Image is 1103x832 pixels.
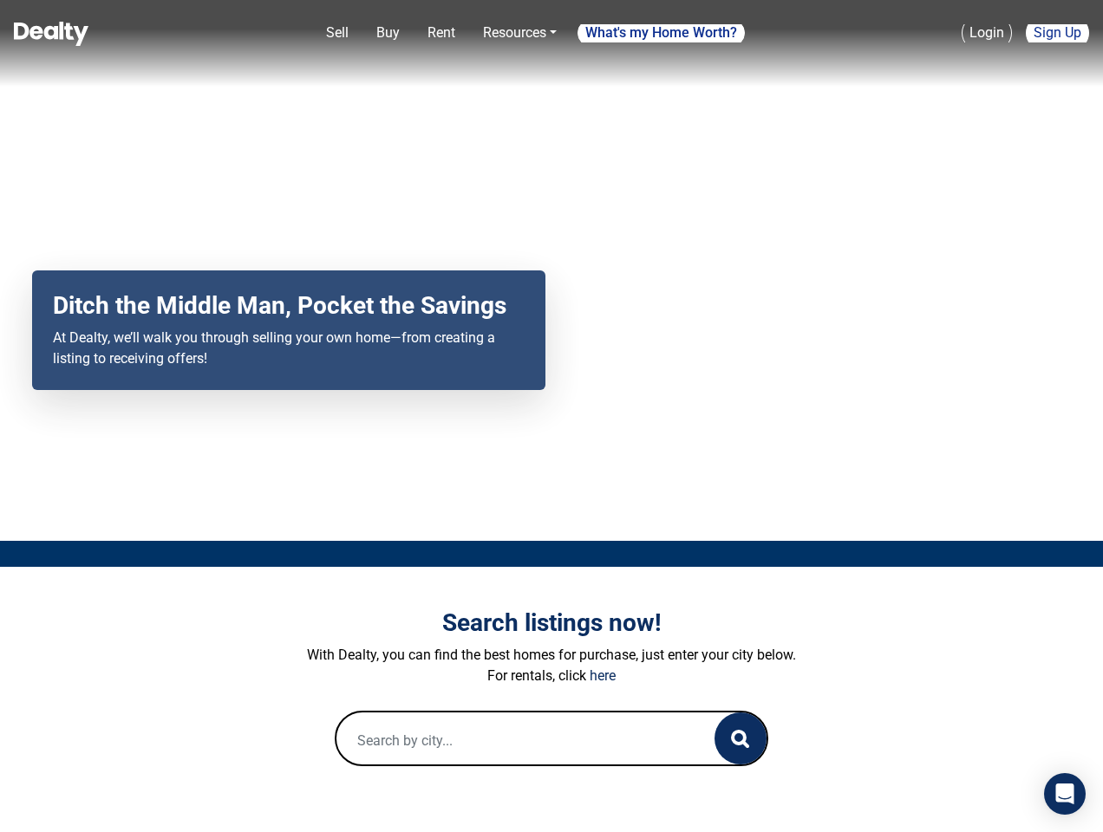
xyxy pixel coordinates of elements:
[70,645,1033,666] p: With Dealty, you can find the best homes for purchase, just enter your city below.
[590,667,616,684] a: here
[369,16,407,50] a: Buy
[421,16,462,50] a: Rent
[70,608,1033,638] h3: Search listings now!
[1044,773,1086,815] div: Open Intercom Messenger
[53,291,525,321] h2: Ditch the Middle Man, Pocket the Savings
[14,22,88,46] img: Dealty - Buy, Sell & Rent Homes
[578,19,745,47] a: What's my Home Worth?
[476,16,564,50] a: Resources
[70,666,1033,686] p: For rentals, click
[319,16,356,50] a: Sell
[1026,15,1089,51] a: Sign Up
[53,328,525,369] p: At Dealty, we’ll walk you through selling your own home—from creating a listing to receiving offers!
[962,15,1012,51] a: Login
[336,712,680,768] input: Search by city...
